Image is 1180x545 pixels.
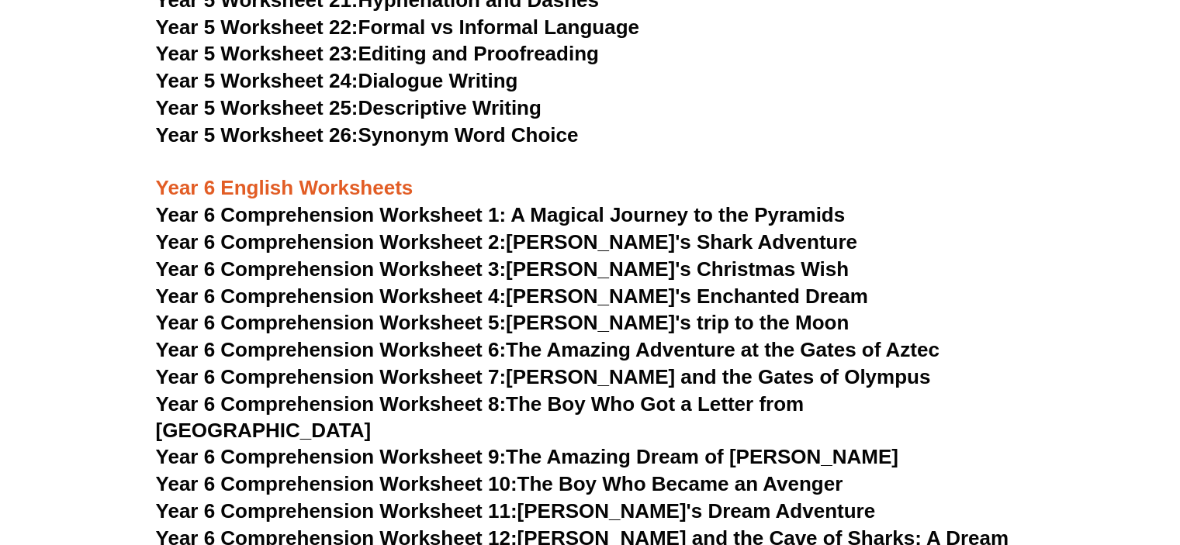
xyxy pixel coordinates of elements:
[156,392,805,442] a: Year 6 Comprehension Worksheet 8:The Boy Who Got a Letter from [GEOGRAPHIC_DATA]
[156,445,898,468] a: Year 6 Comprehension Worksheet 9:The Amazing Dream of [PERSON_NAME]
[156,338,940,361] a: Year 6 Comprehension Worksheet 6:The Amazing Adventure at the Gates of Aztec
[156,285,507,308] span: Year 6 Comprehension Worksheet 4:
[156,42,358,65] span: Year 5 Worksheet 23:
[156,42,599,65] a: Year 5 Worksheet 23:Editing and Proofreading
[156,392,507,416] span: Year 6 Comprehension Worksheet 8:
[156,96,542,119] a: Year 5 Worksheet 25:Descriptive Writing
[156,499,875,523] a: Year 6 Comprehension Worksheet 11:[PERSON_NAME]'s Dream Adventure
[156,16,639,39] a: Year 5 Worksheet 22:Formal vs Informal Language
[156,203,846,226] a: Year 6 Comprehension Worksheet 1: A Magical Journey to the Pyramids
[156,285,868,308] a: Year 6 Comprehension Worksheet 4:[PERSON_NAME]'s Enchanted Dream
[156,311,507,334] span: Year 6 Comprehension Worksheet 5:
[156,365,507,388] span: Year 6 Comprehension Worksheet 7:
[156,257,507,281] span: Year 6 Comprehension Worksheet 3:
[156,365,931,388] a: Year 6 Comprehension Worksheet 7:[PERSON_NAME] and the Gates of Olympus
[156,123,358,147] span: Year 5 Worksheet 26:
[156,150,1025,202] h3: Year 6 English Worksheets
[156,230,507,254] span: Year 6 Comprehension Worksheet 2:
[156,472,843,495] a: Year 6 Comprehension Worksheet 10:The Boy Who Became an Avenger
[156,472,517,495] span: Year 6 Comprehension Worksheet 10:
[156,445,507,468] span: Year 6 Comprehension Worksheet 9:
[156,96,358,119] span: Year 5 Worksheet 25:
[156,311,850,334] a: Year 6 Comprehension Worksheet 5:[PERSON_NAME]'s trip to the Moon
[156,499,517,523] span: Year 6 Comprehension Worksheet 11:
[156,16,358,39] span: Year 5 Worksheet 22:
[156,230,857,254] a: Year 6 Comprehension Worksheet 2:[PERSON_NAME]'s Shark Adventure
[156,69,358,92] span: Year 5 Worksheet 24:
[156,257,850,281] a: Year 6 Comprehension Worksheet 3:[PERSON_NAME]'s Christmas Wish
[156,338,507,361] span: Year 6 Comprehension Worksheet 6:
[156,69,518,92] a: Year 5 Worksheet 24:Dialogue Writing
[922,371,1180,545] iframe: Chat Widget
[156,123,579,147] a: Year 5 Worksheet 26:Synonym Word Choice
